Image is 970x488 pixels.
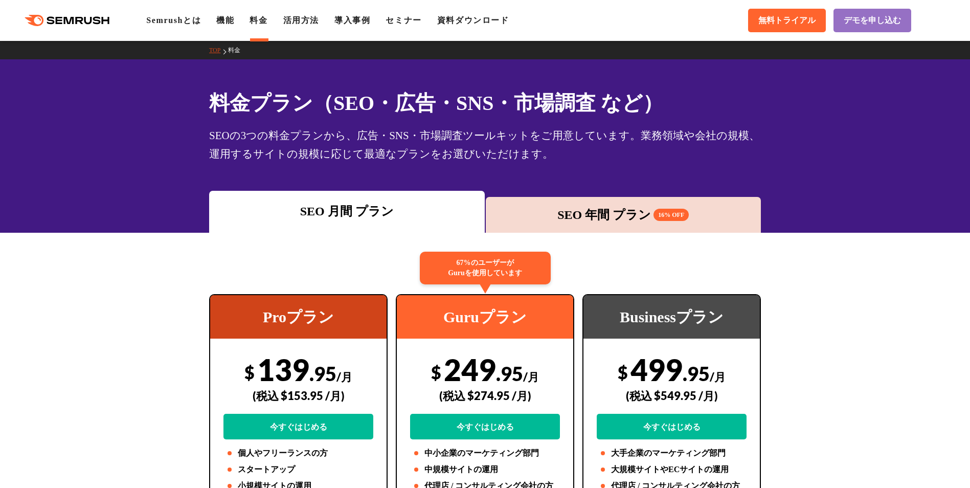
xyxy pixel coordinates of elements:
[209,126,761,163] div: SEOの3つの料金プランから、広告・SNS・市場調査ツールキットをご用意しています。業務領域や会社の規模、運用するサイトの規模に応じて最適なプランをお選びいただけます。
[683,362,710,385] span: .95
[410,447,560,459] li: 中小企業のマーケティング部門
[710,370,726,384] span: /月
[597,351,747,439] div: 499
[228,47,248,54] a: 料金
[597,447,747,459] li: 大手企業のマーケティング部門
[410,463,560,476] li: 中規模サイトの運用
[209,47,228,54] a: TOP
[410,378,560,414] div: (税込 $274.95 /月)
[386,16,421,25] a: セミナー
[283,16,319,25] a: 活用方法
[844,15,901,26] span: デモを申し込む
[223,447,373,459] li: 個人やフリーランスの方
[244,362,255,383] span: $
[410,414,560,439] a: 今すぐはじめる
[523,370,539,384] span: /月
[223,378,373,414] div: (税込 $153.95 /月)
[597,378,747,414] div: (税込 $549.95 /月)
[210,295,387,339] div: Proプラン
[410,351,560,439] div: 249
[583,295,760,339] div: Businessプラン
[758,15,816,26] span: 無料トライアル
[216,16,234,25] a: 機能
[597,414,747,439] a: 今すぐはじめる
[223,351,373,439] div: 139
[250,16,267,25] a: 料金
[653,209,689,221] span: 16% OFF
[209,88,761,118] h1: 料金プラン（SEO・広告・SNS・市場調査 など）
[223,463,373,476] li: スタートアップ
[397,295,573,339] div: Guruプラン
[309,362,336,385] span: .95
[833,9,911,32] a: デモを申し込む
[223,414,373,439] a: 今すぐはじめる
[597,463,747,476] li: 大規模サイトやECサイトの運用
[431,362,441,383] span: $
[214,202,480,220] div: SEO 月間 プラン
[748,9,826,32] a: 無料トライアル
[336,370,352,384] span: /月
[146,16,201,25] a: Semrushとは
[491,206,756,224] div: SEO 年間 プラン
[618,362,628,383] span: $
[496,362,523,385] span: .95
[437,16,509,25] a: 資料ダウンロード
[334,16,370,25] a: 導入事例
[420,252,551,284] div: 67%のユーザーが Guruを使用しています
